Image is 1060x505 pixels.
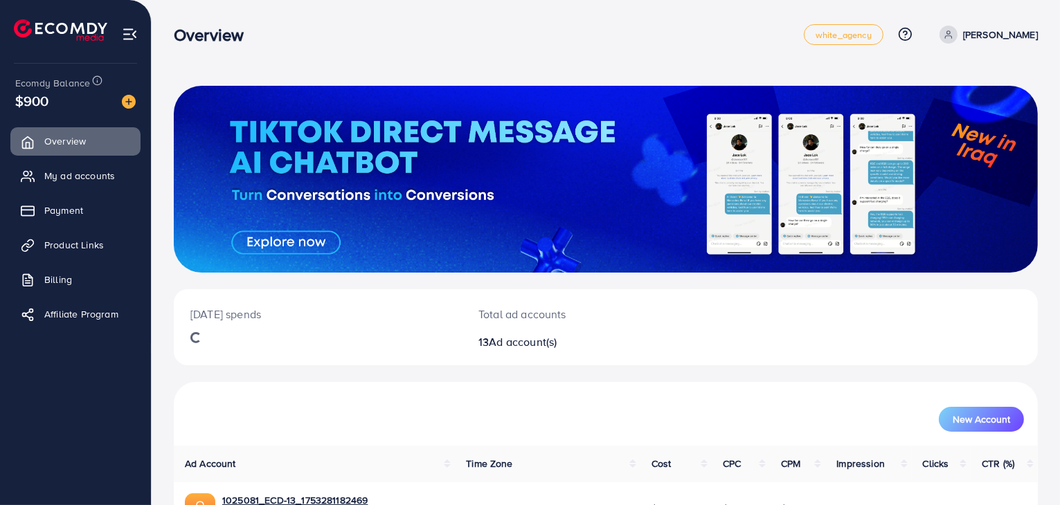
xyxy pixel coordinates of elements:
[10,300,141,328] a: Affiliate Program
[15,91,49,111] span: $900
[44,307,118,321] span: Affiliate Program
[10,196,141,224] a: Payment
[953,414,1010,424] span: New Account
[489,334,557,349] span: Ad account(s)
[44,169,115,183] span: My ad accounts
[816,30,872,39] span: white_agency
[478,306,661,322] p: Total ad accounts
[923,457,949,470] span: Clicks
[122,95,136,109] img: image
[44,134,86,148] span: Overview
[10,127,141,155] a: Overview
[963,26,1038,43] p: [PERSON_NAME]
[122,26,138,42] img: menu
[804,24,883,45] a: white_agency
[10,266,141,293] a: Billing
[15,76,90,90] span: Ecomdy Balance
[982,457,1014,470] span: CTR (%)
[934,26,1038,44] a: [PERSON_NAME]
[10,231,141,259] a: Product Links
[723,457,741,470] span: CPC
[44,203,83,217] span: Payment
[14,19,107,41] img: logo
[185,457,236,470] span: Ad Account
[652,457,672,470] span: Cost
[190,306,445,322] p: [DATE] spends
[466,457,512,470] span: Time Zone
[781,457,800,470] span: CPM
[478,336,661,349] h2: 13
[44,238,104,252] span: Product Links
[44,273,72,286] span: Billing
[10,162,141,190] a: My ad accounts
[939,407,1024,432] button: New Account
[174,25,255,45] h3: Overview
[836,457,885,470] span: Impression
